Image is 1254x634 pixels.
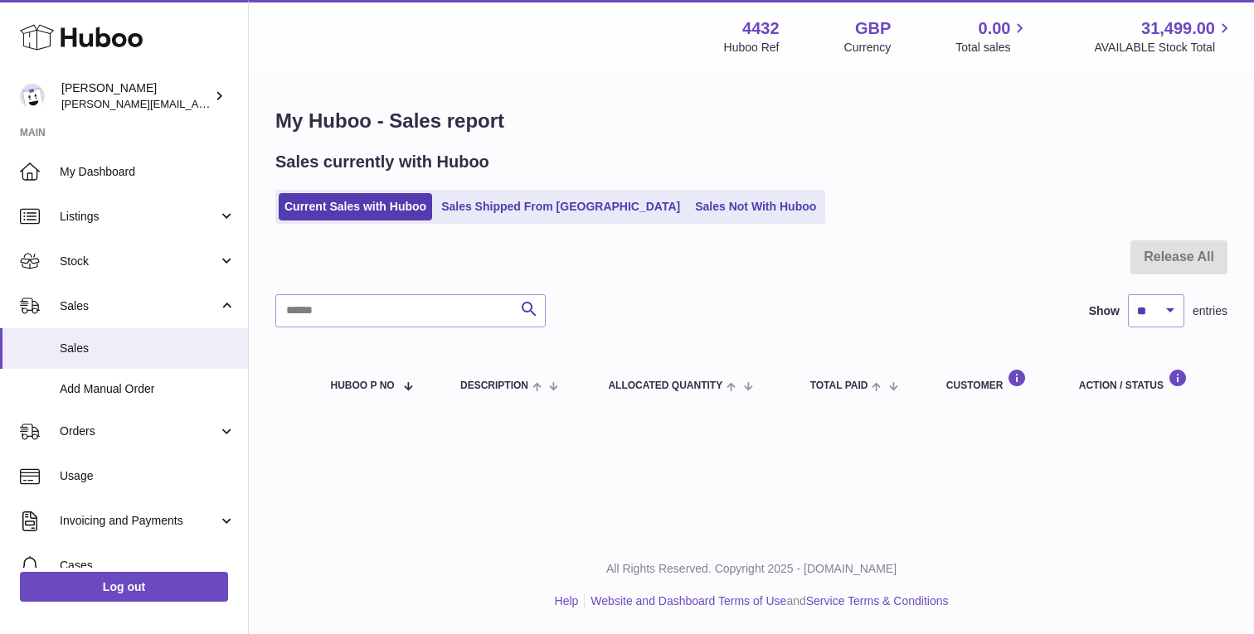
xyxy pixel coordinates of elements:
[844,40,892,56] div: Currency
[61,80,211,112] div: [PERSON_NAME]
[60,381,236,397] span: Add Manual Order
[262,561,1241,577] p: All Rights Reserved. Copyright 2025 - [DOMAIN_NAME]
[60,209,218,225] span: Listings
[20,572,228,602] a: Log out
[20,84,45,109] img: akhil@amalachai.com
[608,380,722,391] span: ALLOCATED Quantity
[61,97,333,110] span: [PERSON_NAME][EMAIL_ADDRESS][DOMAIN_NAME]
[60,341,236,356] span: Sales
[435,193,686,220] a: Sales Shipped From [GEOGRAPHIC_DATA]
[946,369,1046,391] div: Customer
[275,108,1227,134] h1: My Huboo - Sales report
[279,193,432,220] a: Current Sales with Huboo
[275,151,489,173] h2: Sales currently with Huboo
[689,193,822,220] a: Sales Not With Huboo
[1193,303,1227,319] span: entries
[955,17,1029,56] a: 0.00 Total sales
[955,40,1029,56] span: Total sales
[60,298,218,314] span: Sales
[60,558,236,574] span: Cases
[1141,17,1215,40] span: 31,499.00
[1079,369,1211,391] div: Action / Status
[331,380,395,391] span: Huboo P no
[810,380,868,391] span: Total paid
[1094,17,1234,56] a: 31,499.00 AVAILABLE Stock Total
[460,380,528,391] span: Description
[1094,40,1234,56] span: AVAILABLE Stock Total
[60,254,218,269] span: Stock
[60,164,236,180] span: My Dashboard
[60,423,218,439] span: Orders
[806,594,949,607] a: Service Terms & Conditions
[724,40,780,56] div: Huboo Ref
[855,17,891,40] strong: GBP
[60,468,236,484] span: Usage
[585,593,948,609] li: and
[742,17,780,40] strong: 4432
[591,594,786,607] a: Website and Dashboard Terms of Use
[1089,303,1120,319] label: Show
[60,513,218,529] span: Invoicing and Payments
[979,17,1011,40] span: 0.00
[555,594,579,607] a: Help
